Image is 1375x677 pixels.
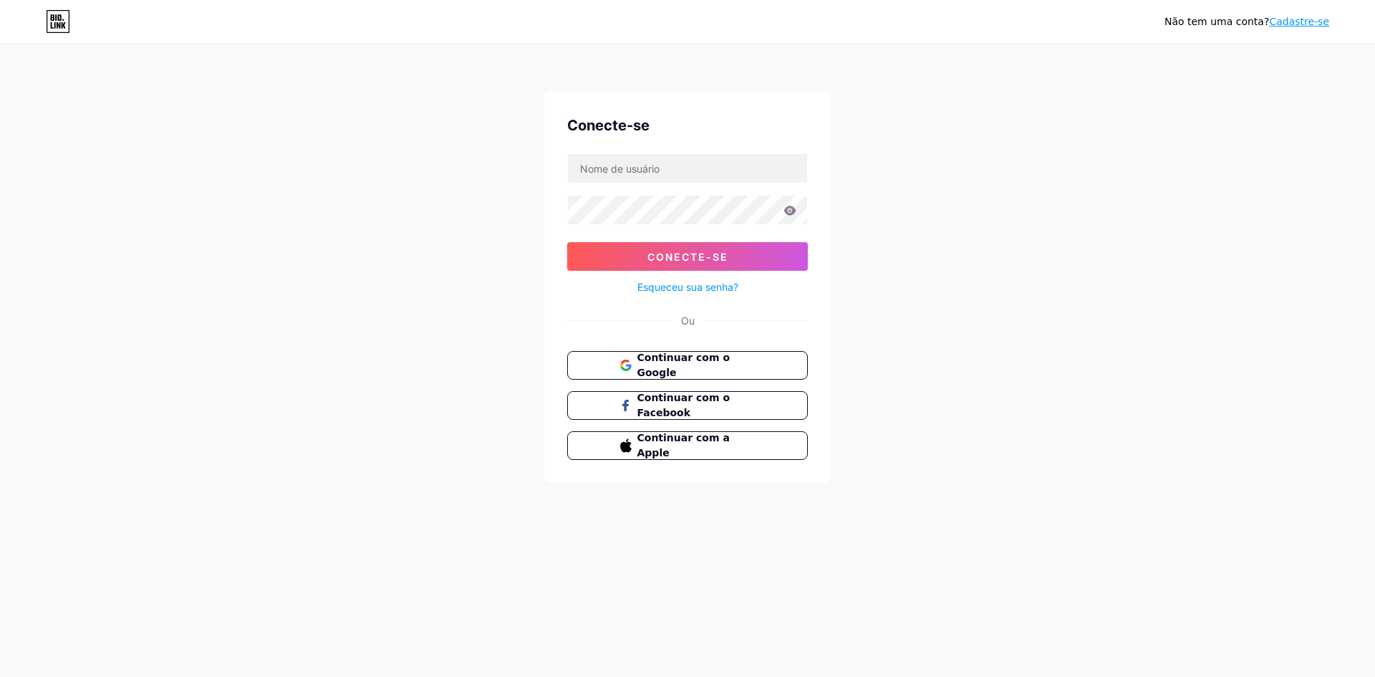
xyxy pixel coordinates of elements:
button: Conecte-se [567,242,808,271]
a: Cadastre-se [1269,16,1329,27]
font: Esqueceu sua senha? [637,281,738,293]
font: Continuar com o Facebook [637,392,730,418]
font: Não tem uma conta? [1164,16,1269,27]
font: Conecte-se [647,251,728,263]
button: Continuar com o Google [567,351,808,380]
font: Continuar com a Apple [637,432,730,458]
input: Nome de usuário [568,154,807,183]
a: Esqueceu sua senha? [637,279,738,294]
font: Continuar com o Google [637,352,730,378]
font: Conecte-se [567,117,650,134]
button: Continuar com a Apple [567,431,808,460]
button: Continuar com o Facebook [567,391,808,420]
font: Ou [681,315,695,327]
